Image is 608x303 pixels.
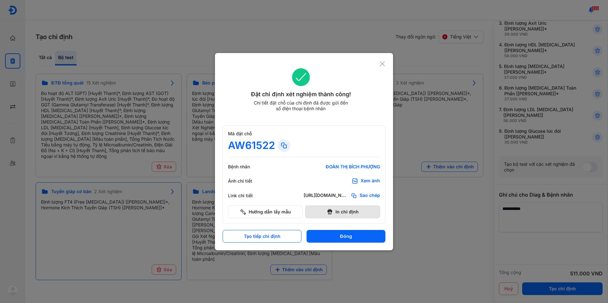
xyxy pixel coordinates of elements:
[228,205,303,218] button: Hướng dẫn lấy mẫu
[228,164,266,170] div: Bệnh nhân
[305,205,380,218] button: In chỉ định
[251,100,351,111] div: Chi tiết đặt chỗ của chỉ định đã được gửi đến số điện thoại bệnh nhân
[307,230,385,243] button: Đóng
[223,90,379,99] div: Đặt chỉ định xét nghiệm thành công!
[361,178,380,184] div: Xem ảnh
[228,131,380,137] div: Mã đặt chỗ
[223,230,301,243] button: Tạo tiếp chỉ định
[304,164,380,170] div: ĐOÀN THỊ BÍCH PHƯỢNG
[304,192,348,199] div: [URL][DOMAIN_NAME]
[228,139,275,152] div: AW61522
[228,178,266,184] div: Ảnh chi tiết
[228,193,266,199] div: Link chi tiết
[360,192,380,199] span: Sao chép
